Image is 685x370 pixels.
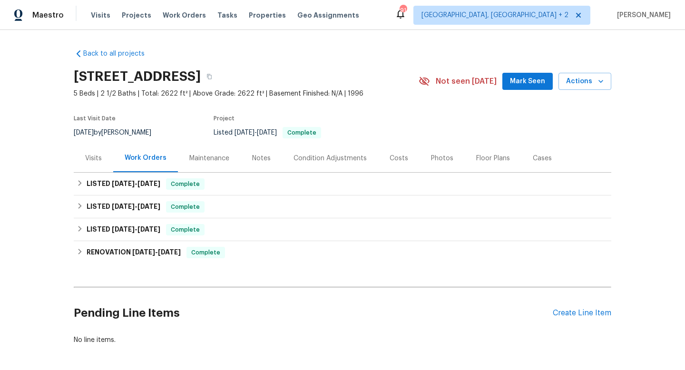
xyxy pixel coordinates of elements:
span: [DATE] [112,180,135,187]
span: Properties [249,10,286,20]
span: Listed [214,129,321,136]
button: Mark Seen [502,73,553,90]
div: Work Orders [125,153,166,163]
div: 91 [400,6,406,15]
span: Mark Seen [510,76,545,88]
div: LISTED [DATE]-[DATE]Complete [74,173,611,195]
span: Complete [167,202,204,212]
span: [DATE] [74,129,94,136]
div: by [PERSON_NAME] [74,127,163,138]
span: - [112,180,160,187]
div: Photos [431,154,453,163]
div: Cases [533,154,552,163]
span: Actions [566,76,604,88]
span: Geo Assignments [297,10,359,20]
div: No line items. [74,335,611,345]
span: Complete [187,248,224,257]
div: LISTED [DATE]-[DATE]Complete [74,218,611,241]
div: Maintenance [189,154,229,163]
span: Complete [284,130,320,136]
div: Floor Plans [476,154,510,163]
span: - [112,203,160,210]
span: Complete [167,225,204,234]
button: Copy Address [201,68,218,85]
h6: LISTED [87,201,160,213]
h2: Pending Line Items [74,291,553,335]
span: [DATE] [112,226,135,233]
span: Maestro [32,10,64,20]
div: Create Line Item [553,309,611,318]
span: Project [214,116,235,121]
span: [DATE] [137,203,160,210]
div: Condition Adjustments [294,154,367,163]
div: LISTED [DATE]-[DATE]Complete [74,195,611,218]
span: Visits [91,10,110,20]
h6: LISTED [87,224,160,235]
span: [DATE] [158,249,181,255]
span: Complete [167,179,204,189]
span: Not seen [DATE] [436,77,497,86]
span: Tasks [217,12,237,19]
h2: [STREET_ADDRESS] [74,72,201,81]
span: 5 Beds | 2 1/2 Baths | Total: 2622 ft² | Above Grade: 2622 ft² | Basement Finished: N/A | 1996 [74,89,419,98]
span: [GEOGRAPHIC_DATA], [GEOGRAPHIC_DATA] + 2 [421,10,568,20]
span: - [112,226,160,233]
span: - [132,249,181,255]
span: - [235,129,277,136]
h6: RENOVATION [87,247,181,258]
div: RENOVATION [DATE]-[DATE]Complete [74,241,611,264]
span: Projects [122,10,151,20]
span: Work Orders [163,10,206,20]
div: Notes [252,154,271,163]
span: [PERSON_NAME] [613,10,671,20]
span: [DATE] [137,226,160,233]
span: Last Visit Date [74,116,116,121]
span: [DATE] [132,249,155,255]
h6: LISTED [87,178,160,190]
div: Visits [85,154,102,163]
span: [DATE] [235,129,254,136]
span: [DATE] [112,203,135,210]
span: [DATE] [257,129,277,136]
a: Back to all projects [74,49,165,58]
span: [DATE] [137,180,160,187]
div: Costs [390,154,408,163]
button: Actions [558,73,611,90]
